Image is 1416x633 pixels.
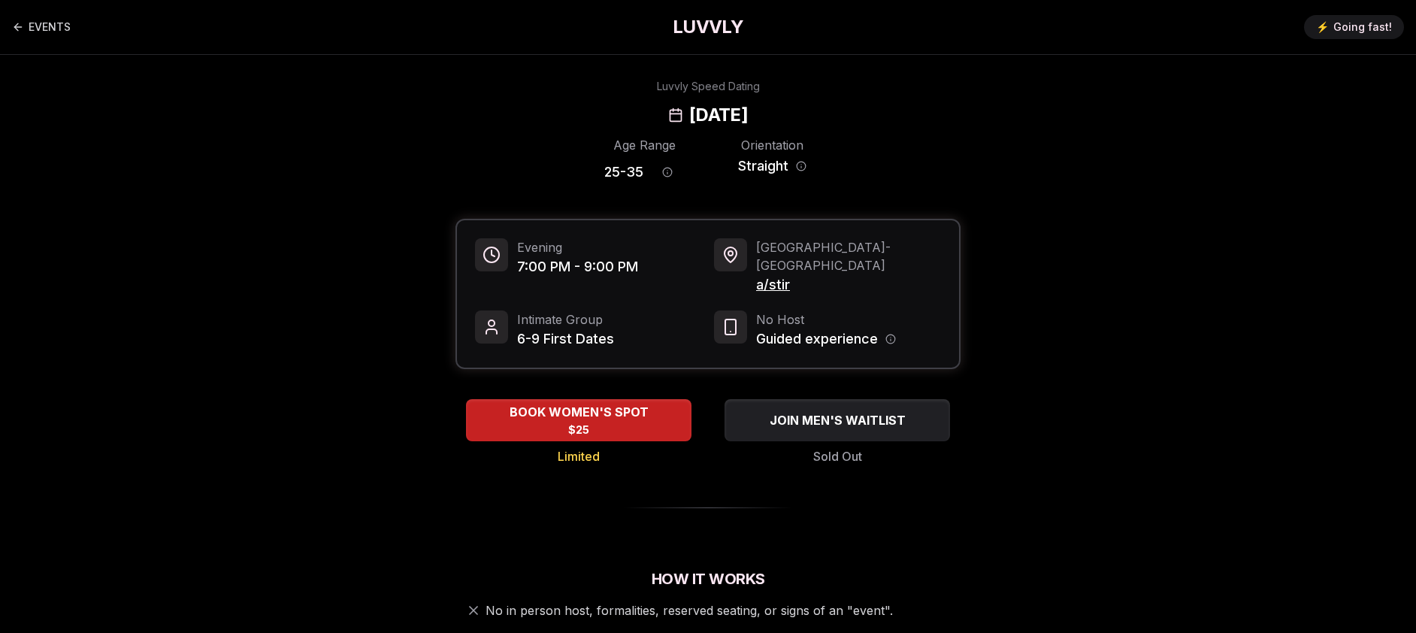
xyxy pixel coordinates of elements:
[756,238,941,274] span: [GEOGRAPHIC_DATA] - [GEOGRAPHIC_DATA]
[517,238,638,256] span: Evening
[604,136,684,154] div: Age Range
[673,15,743,39] a: LUVVLY
[756,310,896,329] span: No Host
[455,568,961,589] h2: How It Works
[568,423,589,438] span: $25
[517,329,614,350] span: 6-9 First Dates
[657,79,760,94] div: Luvvly Speed Dating
[486,601,893,619] span: No in person host, formalities, reserved seating, or signs of an "event".
[885,334,896,344] button: Host information
[466,399,691,441] button: BOOK WOMEN'S SPOT - Limited
[756,274,941,295] span: a/stir
[651,156,684,189] button: Age range information
[517,310,614,329] span: Intimate Group
[732,136,812,154] div: Orientation
[558,447,600,465] span: Limited
[738,156,788,177] span: Straight
[604,162,643,183] span: 25 - 35
[725,399,950,441] button: JOIN MEN'S WAITLIST - Sold Out
[1316,20,1329,35] span: ⚡️
[517,256,638,277] span: 7:00 PM - 9:00 PM
[12,12,71,42] a: Back to events
[813,447,862,465] span: Sold Out
[689,103,748,127] h2: [DATE]
[507,403,652,421] span: BOOK WOMEN'S SPOT
[756,329,878,350] span: Guided experience
[796,161,806,171] button: Orientation information
[767,411,909,429] span: JOIN MEN'S WAITLIST
[1333,20,1392,35] span: Going fast!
